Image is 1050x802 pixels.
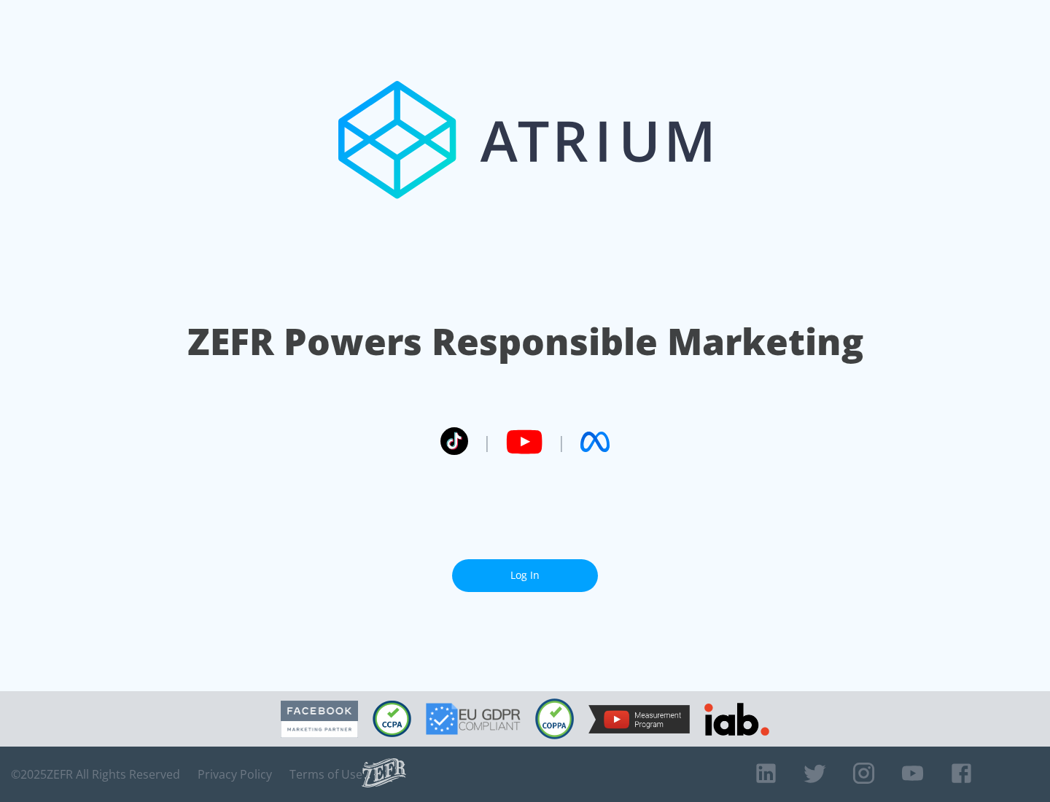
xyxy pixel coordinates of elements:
img: CCPA Compliant [373,701,411,737]
img: IAB [704,703,769,736]
img: GDPR Compliant [426,703,521,735]
img: YouTube Measurement Program [588,705,690,733]
img: COPPA Compliant [535,698,574,739]
h1: ZEFR Powers Responsible Marketing [187,316,863,367]
span: | [557,431,566,453]
img: Facebook Marketing Partner [281,701,358,738]
a: Terms of Use [289,767,362,782]
a: Log In [452,559,598,592]
a: Privacy Policy [198,767,272,782]
span: © 2025 ZEFR All Rights Reserved [11,767,180,782]
span: | [483,431,491,453]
